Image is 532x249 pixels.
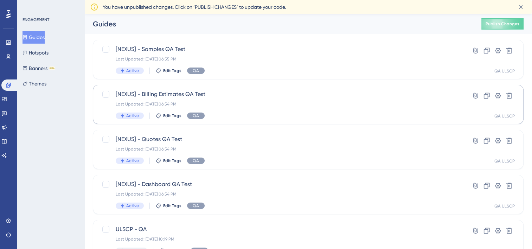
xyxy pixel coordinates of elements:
div: Last Updated: [DATE] 06:54 PM [116,101,444,107]
div: BETA [49,66,55,70]
span: Edit Tags [163,158,181,164]
span: [NEXUS] - Dashboard QA Test [116,180,444,189]
div: Last Updated: [DATE] 10:19 PM [116,236,444,242]
span: Publish Changes [486,21,519,27]
button: Themes [23,77,46,90]
button: Publish Changes [481,18,524,30]
span: ULSCP - QA [116,225,444,234]
button: Hotspots [23,46,49,59]
div: Last Updated: [DATE] 06:54 PM [116,146,444,152]
div: Guides [93,19,464,29]
div: Last Updated: [DATE] 06:55 PM [116,56,444,62]
span: QA [193,203,199,209]
div: Last Updated: [DATE] 06:54 PM [116,191,444,197]
span: [NEXUS] - Billing Estimates QA Test [116,90,444,98]
span: You have unpublished changes. Click on ‘PUBLISH CHANGES’ to update your code. [103,3,286,11]
span: Active [126,203,139,209]
span: Active [126,158,139,164]
span: QA [193,113,199,119]
button: Edit Tags [155,158,181,164]
span: Edit Tags [163,68,181,74]
button: BannersBETA [23,62,55,75]
div: ENGAGEMENT [23,17,49,23]
span: Edit Tags [163,203,181,209]
span: [NEXUS] - Samples QA Test [116,45,444,53]
button: Edit Tags [155,203,181,209]
span: [NEXUS] - Quotes QA Test [116,135,444,143]
button: Guides [23,31,45,44]
button: Edit Tags [155,113,181,119]
div: QA ULSCP [494,203,515,209]
span: Edit Tags [163,113,181,119]
button: Edit Tags [155,68,181,74]
div: QA ULSCP [494,158,515,164]
span: Active [126,113,139,119]
span: QA [193,158,199,164]
span: Active [126,68,139,74]
div: QA ULSCP [494,113,515,119]
div: QA ULSCP [494,68,515,74]
span: QA [193,68,199,74]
